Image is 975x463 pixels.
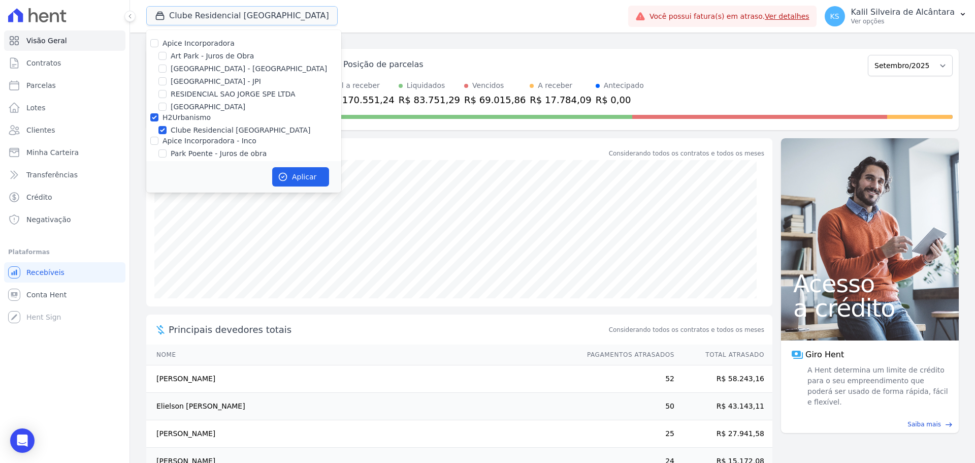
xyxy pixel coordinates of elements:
button: Clube Residencial [GEOGRAPHIC_DATA] [146,6,338,25]
td: Elielson [PERSON_NAME] [146,393,577,420]
a: Transferências [4,165,125,185]
span: Crédito [26,192,52,202]
span: Você possui fatura(s) em atraso. [649,11,809,22]
div: Total a receber [327,80,395,91]
span: Transferências [26,170,78,180]
span: Minha Carteira [26,147,79,158]
div: Antecipado [604,80,644,91]
div: Open Intercom Messenger [10,428,35,453]
span: Parcelas [26,80,56,90]
label: RESIDENCIAL SAO JORGE SPE LTDA [171,89,296,100]
label: Apice Incorporadora [162,39,235,47]
label: Park Poente - Juros de obra [171,148,267,159]
td: 25 [577,420,675,448]
div: R$ 83.751,29 [399,93,460,107]
button: Aplicar [272,167,329,187]
span: Giro Hent [805,349,844,361]
td: R$ 27.941,58 [675,420,772,448]
td: [PERSON_NAME] [146,420,577,448]
a: Visão Geral [4,30,125,51]
p: Ver opções [851,17,955,25]
span: Considerando todos os contratos e todos os meses [609,325,764,334]
span: KS [830,13,839,20]
div: Plataformas [8,246,121,258]
div: R$ 69.015,86 [464,93,526,107]
div: Vencidos [472,80,504,91]
div: Liquidados [407,80,445,91]
label: [GEOGRAPHIC_DATA] [171,102,245,112]
div: Saldo devedor total [169,146,607,160]
span: Saiba mais [907,420,941,429]
label: [GEOGRAPHIC_DATA] - JPI [171,76,261,87]
label: Apice Incorporadora - Inco [162,137,256,145]
span: Conta Hent [26,290,67,300]
span: A Hent determina um limite de crédito para o seu empreendimento que poderá ser usado de forma ráp... [805,365,949,408]
span: Clientes [26,125,55,135]
p: Kalil Silveira de Alcântara [851,7,955,17]
th: Total Atrasado [675,345,772,365]
a: Lotes [4,98,125,118]
label: [GEOGRAPHIC_DATA] - [GEOGRAPHIC_DATA] [171,64,327,74]
a: Negativação [4,209,125,230]
button: KS Kalil Silveira de Alcântara Ver opções [817,2,975,30]
a: Conta Hent [4,285,125,305]
a: Crédito [4,187,125,207]
td: 50 [577,393,675,420]
a: Saiba mais east [787,420,953,429]
span: east [945,421,953,428]
th: Pagamentos Atrasados [577,345,675,365]
a: Minha Carteira [4,142,125,163]
th: Nome [146,345,577,365]
span: Acesso [793,271,947,296]
td: 52 [577,365,675,393]
div: R$ 170.551,24 [327,93,395,107]
div: Posição de parcelas [343,58,424,71]
td: R$ 43.143,11 [675,393,772,420]
span: Negativação [26,214,71,225]
a: Recebíveis [4,262,125,283]
span: Principais devedores totais [169,323,607,336]
label: Clube Residencial [GEOGRAPHIC_DATA] [171,125,310,136]
a: Contratos [4,53,125,73]
div: R$ 0,00 [596,93,644,107]
label: H2Urbanismo [162,113,211,121]
div: R$ 17.784,09 [530,93,591,107]
label: Art Park - Juros de Obra [171,51,254,61]
span: Lotes [26,103,46,113]
a: Clientes [4,120,125,140]
td: R$ 58.243,16 [675,365,772,393]
a: Parcelas [4,75,125,96]
span: a crédito [793,296,947,320]
a: Ver detalhes [765,12,809,20]
span: Contratos [26,58,61,68]
div: Considerando todos os contratos e todos os meses [609,149,764,158]
div: A receber [538,80,572,91]
span: Recebíveis [26,267,64,277]
span: Visão Geral [26,36,67,46]
td: [PERSON_NAME] [146,365,577,393]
